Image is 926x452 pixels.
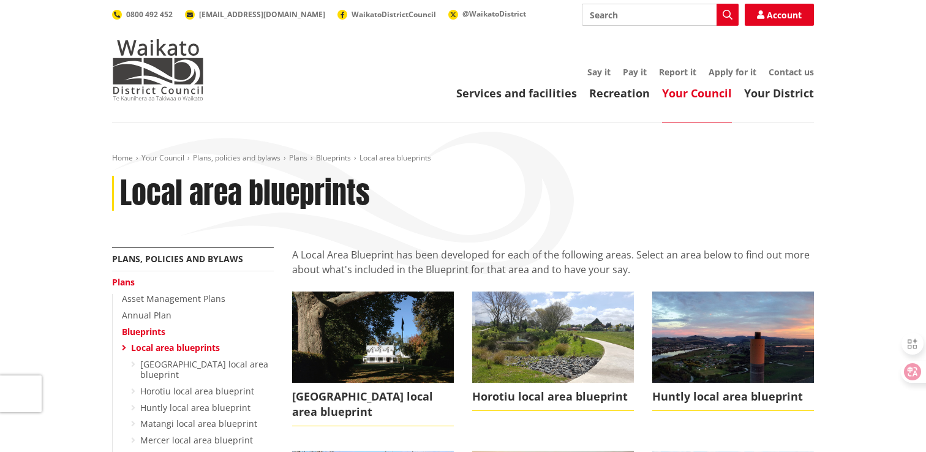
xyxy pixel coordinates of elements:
nav: breadcrumb [112,153,814,164]
img: photo-horotiu [472,292,634,382]
a: Mercer local area blueprint [140,434,253,446]
a: Matangi local area blueprint [140,418,257,429]
a: Plans, policies and bylaws [193,153,280,163]
span: Horotiu local area blueprint [472,383,634,411]
a: 0800 492 452 [112,9,173,20]
h1: Local area blueprints [120,176,370,211]
span: [GEOGRAPHIC_DATA] local area blueprint [292,383,454,426]
a: Contact us [769,66,814,78]
img: Waikato District Council - Te Kaunihera aa Takiwaa o Waikato [112,39,204,100]
a: Apply for it [709,66,756,78]
a: Pay it [623,66,647,78]
a: Huntly local area blueprint [140,402,250,413]
a: Plans [289,153,307,163]
a: WaikatoDistrictCouncil [337,9,436,20]
a: photo-huntly Huntly local area blueprint [652,292,814,411]
a: Annual Plan [122,309,171,321]
a: Your Council [662,86,732,100]
span: WaikatoDistrictCouncil [352,9,436,20]
img: Woodlands [292,292,454,382]
img: photo-huntly [652,292,814,382]
input: Search input [582,4,739,26]
a: Say it [587,66,611,78]
a: Asset Management Plans [122,293,225,304]
div: A Local Area Blueprint has been developed for each of the following areas. Select an area below t... [292,247,814,292]
a: Horotiu local area blueprint [140,385,254,397]
a: Plans [112,276,135,288]
a: Account [745,4,814,26]
a: @WaikatoDistrict [448,9,526,19]
span: 0800 492 452 [126,9,173,20]
a: Blueprints [122,326,165,337]
a: [GEOGRAPHIC_DATA] local area blueprint [140,358,268,380]
iframe: Messenger Launcher [870,401,914,445]
a: Home [112,153,133,163]
a: Your District [744,86,814,100]
a: Local area blueprints [131,342,220,353]
a: Plans, policies and bylaws [112,253,243,265]
span: [EMAIL_ADDRESS][DOMAIN_NAME] [199,9,325,20]
a: Services and facilities [456,86,577,100]
a: photo-horotiu Horotiu local area blueprint [472,292,634,411]
a: Your Council [141,153,184,163]
a: Report it [659,66,696,78]
span: @WaikatoDistrict [462,9,526,19]
a: [EMAIL_ADDRESS][DOMAIN_NAME] [185,9,325,20]
a: Recreation [589,86,650,100]
a: Blueprints [316,153,351,163]
span: Huntly local area blueprint [652,383,814,411]
a: Woodlands located in Gordonton [GEOGRAPHIC_DATA] local area blueprint [292,292,454,426]
span: Local area blueprints [359,153,431,163]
